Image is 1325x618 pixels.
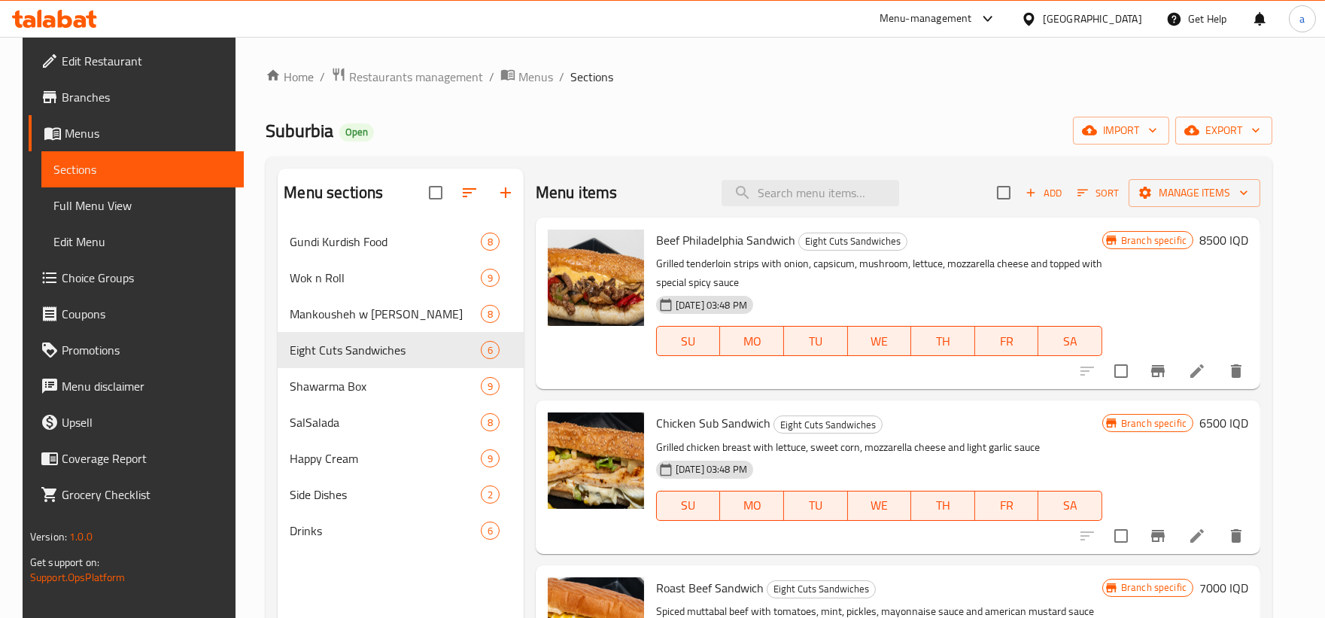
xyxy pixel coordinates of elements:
span: Upsell [62,413,232,431]
span: [DATE] 03:48 PM [670,462,753,476]
span: Select section [988,177,1020,209]
span: SU [663,495,714,516]
button: WE [848,326,912,356]
div: Drinks [290,522,480,540]
span: 8 [482,416,499,430]
a: Coupons [29,296,244,332]
button: TU [784,326,848,356]
div: items [481,522,500,540]
span: Gundi Kurdish Food [290,233,480,251]
a: Home [266,68,314,86]
span: Coverage Report [62,449,232,467]
span: export [1187,121,1260,140]
button: SU [656,326,720,356]
span: 9 [482,452,499,466]
button: SU [656,491,720,521]
div: Eight Cuts Sandwiches6 [278,332,523,368]
span: MO [726,330,778,352]
li: / [559,68,564,86]
button: import [1073,117,1169,145]
a: Choice Groups [29,260,244,296]
span: Promotions [62,341,232,359]
div: Happy Cream9 [278,440,523,476]
h2: Menu sections [284,181,383,204]
span: a [1299,11,1305,27]
span: SA [1044,330,1096,352]
span: [DATE] 03:48 PM [670,298,753,312]
div: Side Dishes2 [278,476,523,513]
a: Upsell [29,404,244,440]
button: TH [911,491,975,521]
span: Manage items [1141,184,1248,202]
button: Sort [1074,181,1123,205]
span: Add [1023,184,1064,202]
h2: Menu items [536,181,618,204]
div: Drinks6 [278,513,523,549]
span: TU [790,495,842,516]
a: Menus [500,67,553,87]
span: Menus [65,124,232,142]
span: SA [1044,495,1096,516]
div: items [481,341,500,359]
nav: breadcrumb [266,67,1272,87]
span: Version: [30,527,67,546]
span: TU [790,330,842,352]
span: Branch specific [1115,580,1193,595]
span: Happy Cream [290,449,480,467]
button: Add [1020,181,1068,205]
span: Eight Cuts Sandwiches [774,416,882,434]
a: Support.OpsPlatform [30,568,126,587]
div: Eight Cuts Sandwiches [767,580,876,598]
a: Restaurants management [331,67,483,87]
button: Manage items [1129,179,1260,207]
span: 2 [482,488,499,502]
span: SalSalada [290,413,480,431]
span: FR [981,330,1033,352]
button: WE [848,491,912,521]
a: Sections [41,151,244,187]
span: Shawarma Box [290,377,480,395]
nav: Menu sections [278,218,523,555]
span: Sections [570,68,613,86]
div: Gundi Kurdish Food8 [278,224,523,260]
div: items [481,233,500,251]
span: MO [726,495,778,516]
span: Open [339,126,374,139]
div: Mankousheh w [PERSON_NAME]8 [278,296,523,332]
span: 8 [482,307,499,321]
span: Mankousheh w [PERSON_NAME] [290,305,480,323]
button: Branch-specific-item [1140,353,1176,389]
span: 9 [482,379,499,394]
span: TH [917,330,969,352]
p: Grilled tenderloin strips with onion, capsicum, mushroom, lettuce, mozzarella cheese and topped w... [656,254,1102,292]
button: delete [1218,353,1254,389]
span: SU [663,330,714,352]
span: Chicken Sub Sandwich [656,412,770,434]
span: Eight Cuts Sandwiches [290,341,480,359]
a: Full Menu View [41,187,244,224]
span: Add item [1020,181,1068,205]
span: Wok n Roll [290,269,480,287]
div: Menu-management [880,10,972,28]
span: Beef Philadelphia Sandwich [656,229,795,251]
span: WE [854,330,906,352]
button: TH [911,326,975,356]
span: Branch specific [1115,233,1193,248]
div: items [481,305,500,323]
span: import [1085,121,1157,140]
span: Branches [62,88,232,106]
button: SA [1038,491,1102,521]
button: Add section [488,175,524,211]
span: Suburbia [266,114,333,148]
a: Edit menu item [1188,527,1206,545]
span: Choice Groups [62,269,232,287]
div: items [481,377,500,395]
input: search [722,180,899,206]
span: 6 [482,524,499,538]
div: Shawarma Box9 [278,368,523,404]
span: TH [917,495,969,516]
